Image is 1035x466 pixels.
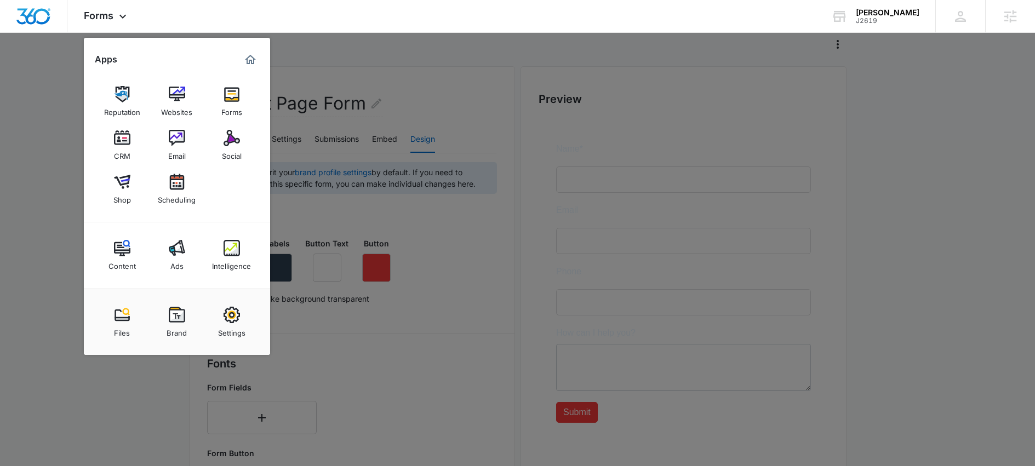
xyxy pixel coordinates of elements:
h2: Apps [95,54,117,65]
a: Reputation [101,80,143,122]
a: Intelligence [211,234,253,276]
a: Forms [211,80,253,122]
div: Scheduling [158,190,196,204]
a: Brand [156,301,198,343]
div: Websites [161,102,192,117]
a: Email [156,124,198,166]
div: CRM [114,146,130,160]
span: Forms [84,10,113,21]
div: Forms [221,102,242,117]
div: Content [108,256,136,271]
div: Email [168,146,186,160]
div: Intelligence [212,256,251,271]
div: Ads [170,256,184,271]
div: Settings [218,323,245,337]
div: Brand [167,323,187,337]
a: Ads [156,234,198,276]
a: Social [211,124,253,166]
div: account name [856,8,919,17]
a: Scheduling [156,168,198,210]
div: account id [856,17,919,25]
span: Submit [7,265,35,274]
div: Shop [113,190,131,204]
a: Files [101,301,143,343]
a: Content [101,234,143,276]
a: Websites [156,80,198,122]
div: Files [114,323,130,337]
div: Reputation [104,102,140,117]
a: Shop [101,168,143,210]
div: Social [222,146,242,160]
a: Settings [211,301,253,343]
a: CRM [101,124,143,166]
a: Marketing 360® Dashboard [242,51,259,68]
